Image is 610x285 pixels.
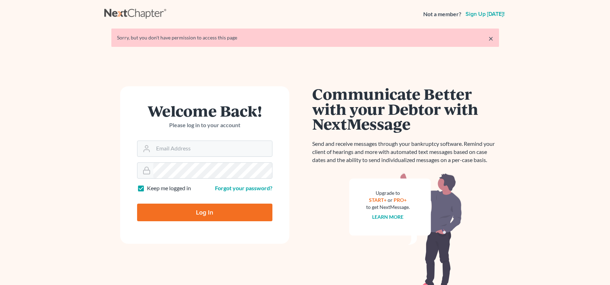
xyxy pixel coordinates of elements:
input: Email Address [153,141,272,156]
h1: Welcome Back! [137,103,272,118]
div: Sorry, but you don't have permission to access this page [117,34,493,41]
input: Log In [137,204,272,221]
a: Forgot your password? [215,185,272,191]
span: or [388,197,393,203]
div: Upgrade to [366,190,410,197]
h1: Communicate Better with your Debtor with NextMessage [312,86,499,131]
a: Learn more [372,214,403,220]
div: to get NextMessage. [366,204,410,211]
p: Send and receive messages through your bankruptcy software. Remind your client of hearings and mo... [312,140,499,164]
a: Sign up [DATE]! [464,11,506,17]
a: × [488,34,493,43]
label: Keep me logged in [147,184,191,192]
a: START+ [369,197,387,203]
p: Please log in to your account [137,121,272,129]
strong: Not a member? [423,10,461,18]
a: PRO+ [394,197,407,203]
